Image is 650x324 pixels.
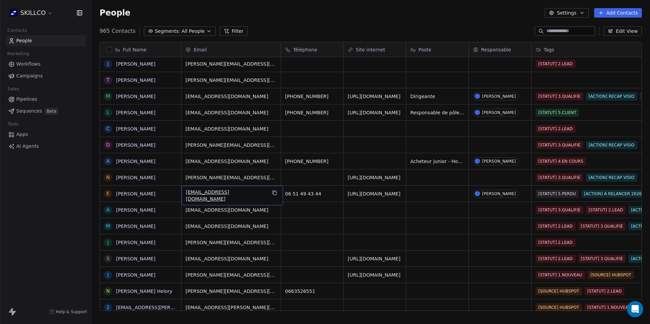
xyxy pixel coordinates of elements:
a: [PERSON_NAME] [116,126,155,132]
span: [STATUT] 2.LEAD [586,206,626,214]
span: 06 51 49 43 44 [285,190,339,197]
span: [PERSON_NAME][EMAIL_ADDRESS][DOMAIN_NAME] [186,174,277,181]
span: 0663526551 [285,288,339,295]
span: Apps [16,131,28,138]
a: [URL][DOMAIN_NAME] [348,191,400,196]
div: J [107,271,109,278]
span: Tags [544,46,554,53]
a: [PERSON_NAME] [116,256,155,261]
span: [EMAIL_ADDRESS][DOMAIN_NAME] [186,223,277,230]
span: Help & Support [56,309,87,315]
span: All People [181,28,204,35]
a: [PERSON_NAME] Helory [116,288,172,294]
span: [ACTION] RECAP VISIO [586,141,637,149]
span: Responsable de pôle formation [410,109,464,116]
span: [EMAIL_ADDRESS][DOMAIN_NAME] [186,189,266,202]
button: Settings [545,8,588,18]
span: [STATUT] 3.QUALIFIÉ [536,92,583,100]
div: N [106,287,110,295]
span: [STATUT] 1.NOUVEAU [536,271,585,279]
div: Site internet [344,42,406,57]
span: [STATUT] 2.LEAD [536,255,576,263]
div: Open Intercom Messenger [627,301,643,317]
div: J [107,60,109,67]
a: [PERSON_NAME] [116,224,155,229]
span: Full Name [123,46,147,53]
div: D [106,141,110,148]
div: C [106,125,110,132]
a: [EMAIL_ADDRESS][PERSON_NAME][DOMAIN_NAME] [116,305,238,310]
span: [PERSON_NAME][EMAIL_ADDRESS][PERSON_NAME][DOMAIN_NAME] [186,77,277,84]
span: SKILLCO [20,8,46,17]
button: SKILLCO [8,7,54,19]
span: Campaigns [16,72,43,79]
div: Poste [406,42,469,57]
div: Responsable [469,42,531,57]
span: [SOURCE] HUBSPOT [536,287,582,295]
div: T [107,76,110,84]
span: People [100,8,130,18]
div: [PERSON_NAME] [482,191,516,196]
span: [STATUT] 2.LEAD [536,60,576,68]
a: [URL][DOMAIN_NAME] [348,272,400,278]
span: Beta [45,108,58,115]
span: Email [194,46,207,53]
span: [STATUT] 2.LEAD [536,125,576,133]
a: [URL][DOMAIN_NAME] [348,256,400,261]
span: Site internet [356,46,385,53]
a: People [5,35,86,46]
a: AI Agents [5,141,86,152]
a: SequencesBeta [5,106,86,117]
div: A [106,158,110,165]
a: [PERSON_NAME] [116,272,155,278]
span: [STATUT] 3.QUALIFIÉ [536,206,583,214]
a: Workflows [5,59,86,70]
a: [PERSON_NAME] [116,110,155,115]
div: L [107,109,109,116]
span: [STATUT] 3.QUALIFIÉ [578,255,626,263]
a: [URL][DOMAIN_NAME] [348,94,400,99]
span: [ACTION] RECAP VISIO [586,92,637,100]
span: [STATUT] 3.QUALIFIÉ [536,173,583,182]
span: [EMAIL_ADDRESS][DOMAIN_NAME] [186,125,277,132]
a: [PERSON_NAME] [116,240,155,245]
span: Sequences [16,108,42,115]
a: [URL][DOMAIN_NAME] [348,175,400,180]
div: M [106,93,110,100]
span: [PERSON_NAME][EMAIL_ADDRESS][PERSON_NAME][DOMAIN_NAME] [186,272,277,278]
span: [SOURCE] HUBSPOT [536,303,582,311]
div: N [106,174,110,181]
span: Responsable [481,46,511,53]
span: [STATUT] 4.EN COURS [536,157,586,165]
span: Poste [418,46,431,53]
div: J [107,239,109,246]
div: [PERSON_NAME] [482,159,516,164]
a: [PERSON_NAME] [116,207,155,213]
div: Full Name [100,42,181,57]
span: Contacts [4,25,30,36]
div: 2 [107,304,110,311]
div: E [107,190,110,197]
span: [STATUT] 2.LEAD [536,222,576,230]
span: [PHONE_NUMBER] [285,109,339,116]
span: Dirigeante [410,93,464,100]
img: Skillco%20logo%20icon%20(2).png [9,9,18,17]
button: Edit View [604,26,642,36]
span: [EMAIL_ADDRESS][DOMAIN_NAME] [186,255,277,262]
div: A [106,206,110,213]
div: grid [100,57,181,311]
a: [PERSON_NAME] [116,61,155,67]
span: Sales [5,84,22,94]
span: Segments: [155,28,180,35]
a: Apps [5,129,86,140]
a: [PERSON_NAME] [116,77,155,83]
span: [STATUT] 2.LEAD [585,287,625,295]
span: [ACTION] RECAP VISIO [586,173,637,182]
span: [EMAIL_ADDRESS][DOMAIN_NAME] [186,158,277,165]
span: [PERSON_NAME][EMAIL_ADDRESS][PERSON_NAME][DOMAIN_NAME] [186,239,277,246]
a: [PERSON_NAME] [116,94,155,99]
span: [PERSON_NAME][EMAIL_ADDRESS][DOMAIN_NAME] [186,142,277,148]
a: [PERSON_NAME] [116,159,155,164]
span: [EMAIL_ADDRESS][PERSON_NAME][DOMAIN_NAME] [186,304,277,311]
span: [PHONE_NUMBER] [285,93,339,100]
